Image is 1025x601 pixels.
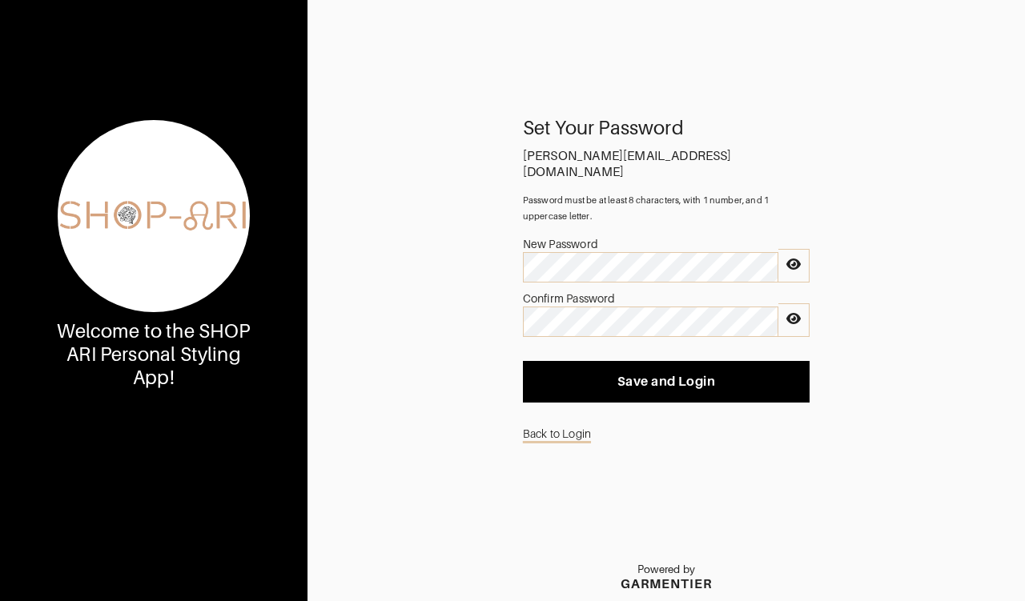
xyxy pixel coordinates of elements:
[536,374,797,390] span: Save and Login
[523,236,778,252] div: New Password
[47,320,260,389] div: Welcome to the SHOP ARI Personal Styling App!
[523,361,810,403] button: Save and Login
[621,576,712,591] div: GARMENTIER
[58,120,250,312] img: 1604236452839.png.png
[523,192,810,224] div: Password must be at least 8 characters, with 1 number, and 1 uppercase letter.
[523,419,591,449] a: Back to Login
[523,120,810,136] div: Set Your Password
[523,290,778,307] div: Confirm Password
[621,563,712,576] p: Powered by
[523,148,810,180] div: [PERSON_NAME][EMAIL_ADDRESS][DOMAIN_NAME]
